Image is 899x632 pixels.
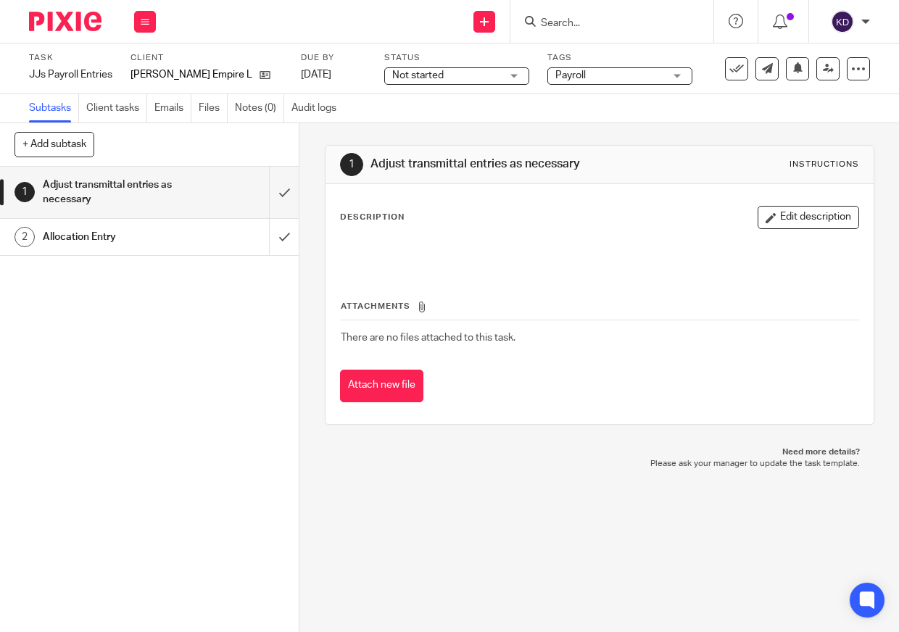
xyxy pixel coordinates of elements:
button: Edit description [758,206,859,229]
p: Please ask your manager to update the task template. [339,458,860,470]
div: 2 [14,227,35,247]
h1: Adjust transmittal entries as necessary [43,174,184,211]
a: Notes (0) [235,94,284,122]
a: Emails [154,94,191,122]
span: Not started [392,70,444,80]
div: 1 [14,182,35,202]
input: Search [539,17,670,30]
p: Description [340,212,405,223]
label: Task [29,52,112,64]
label: Status [384,52,529,64]
img: Pixie [29,12,101,31]
span: Attachments [341,302,410,310]
p: Need more details? [339,446,860,458]
label: Tags [547,52,692,64]
a: Files [199,94,228,122]
img: svg%3E [831,10,854,33]
a: Subtasks [29,94,79,122]
h1: Adjust transmittal entries as necessary [370,157,630,172]
h1: Allocation Entry [43,226,184,248]
span: Payroll [555,70,586,80]
div: JJs Payroll Entries [29,67,112,82]
div: Instructions [790,159,859,170]
div: 1 [340,153,363,176]
span: There are no files attached to this task. [341,333,515,343]
p: [PERSON_NAME] Empire LLC [130,67,252,82]
a: Client tasks [86,94,147,122]
label: Due by [301,52,366,64]
button: Attach new file [340,370,423,402]
a: Audit logs [291,94,344,122]
span: [DATE] [301,70,331,80]
label: Client [130,52,283,64]
button: + Add subtask [14,132,94,157]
